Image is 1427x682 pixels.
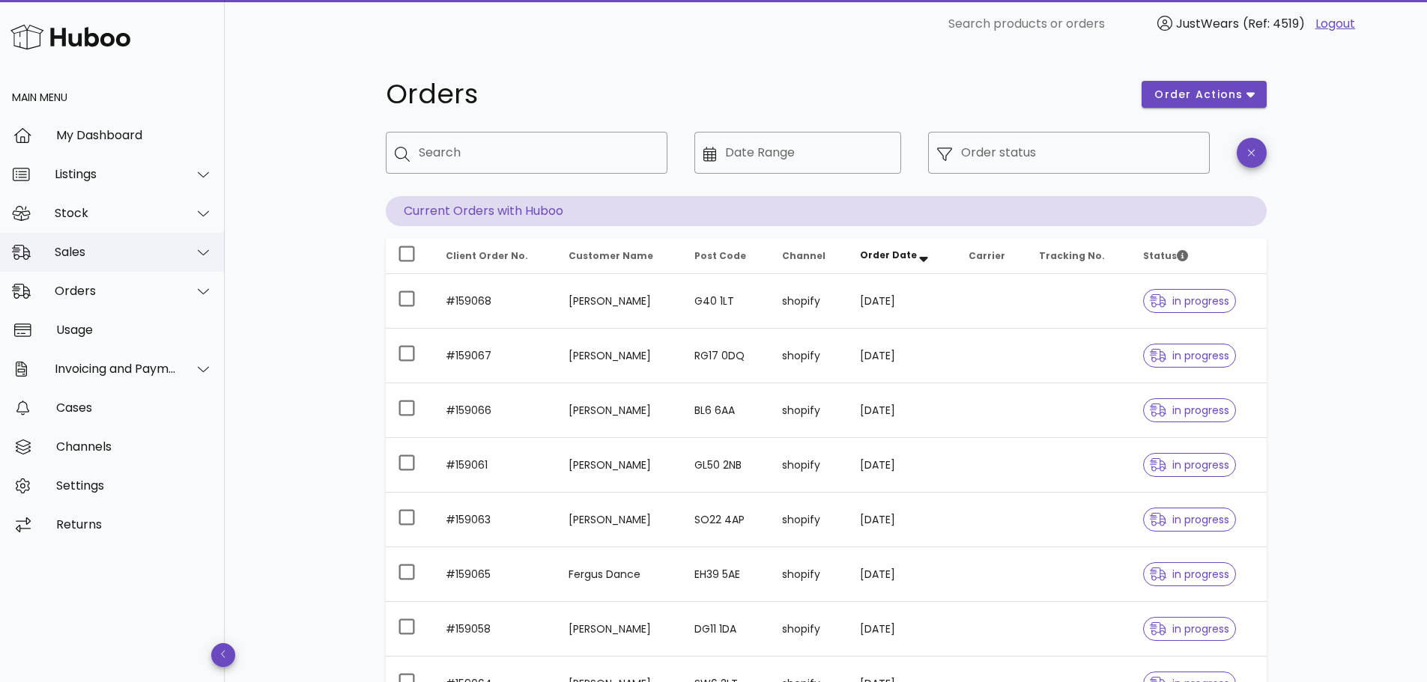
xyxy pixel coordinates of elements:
[1243,15,1305,32] span: (Ref: 4519)
[557,238,682,274] th: Customer Name
[386,196,1267,226] p: Current Orders with Huboo
[557,438,682,493] td: [PERSON_NAME]
[682,602,770,657] td: DG11 1DA
[557,329,682,383] td: [PERSON_NAME]
[682,493,770,547] td: SO22 4AP
[770,602,848,657] td: shopify
[848,602,957,657] td: [DATE]
[1143,249,1188,262] span: Status
[55,206,177,220] div: Stock
[1131,238,1266,274] th: Status
[848,438,957,493] td: [DATE]
[1150,514,1229,525] span: in progress
[770,547,848,602] td: shopify
[1150,460,1229,470] span: in progress
[386,81,1124,108] h1: Orders
[1150,624,1229,634] span: in progress
[56,478,213,493] div: Settings
[55,362,177,376] div: Invoicing and Payments
[56,401,213,415] div: Cases
[434,602,557,657] td: #159058
[848,547,957,602] td: [DATE]
[56,517,213,532] div: Returns
[770,238,848,274] th: Channel
[1150,350,1229,361] span: in progress
[434,383,557,438] td: #159066
[770,438,848,493] td: shopify
[1150,296,1229,306] span: in progress
[682,329,770,383] td: RG17 0DQ
[682,238,770,274] th: Post Code
[682,438,770,493] td: GL50 2NB
[682,547,770,602] td: EH39 5AE
[557,493,682,547] td: [PERSON_NAME]
[557,547,682,602] td: Fergus Dance
[848,329,957,383] td: [DATE]
[434,547,557,602] td: #159065
[55,245,177,259] div: Sales
[446,249,528,262] span: Client Order No.
[1027,238,1131,274] th: Tracking No.
[860,249,917,261] span: Order Date
[957,238,1027,274] th: Carrier
[1150,405,1229,415] span: in progress
[56,323,213,337] div: Usage
[1315,15,1355,33] a: Logout
[56,128,213,142] div: My Dashboard
[1176,15,1239,32] span: JustWears
[557,383,682,438] td: [PERSON_NAME]
[1150,569,1229,579] span: in progress
[694,249,746,262] span: Post Code
[434,274,557,329] td: #159068
[55,284,177,298] div: Orders
[434,238,557,274] th: Client Order No.
[56,439,213,454] div: Channels
[848,274,957,329] td: [DATE]
[434,438,557,493] td: #159061
[848,493,957,547] td: [DATE]
[770,493,848,547] td: shopify
[10,21,130,53] img: Huboo Logo
[782,249,825,262] span: Channel
[682,383,770,438] td: BL6 6AA
[434,493,557,547] td: #159063
[557,274,682,329] td: [PERSON_NAME]
[55,167,177,181] div: Listings
[557,602,682,657] td: [PERSON_NAME]
[848,383,957,438] td: [DATE]
[770,329,848,383] td: shopify
[1154,87,1243,103] span: order actions
[434,329,557,383] td: #159067
[969,249,1005,262] span: Carrier
[848,238,957,274] th: Order Date: Sorted descending. Activate to remove sorting.
[569,249,653,262] span: Customer Name
[770,383,848,438] td: shopify
[682,274,770,329] td: G40 1LT
[1142,81,1266,108] button: order actions
[770,274,848,329] td: shopify
[1039,249,1105,262] span: Tracking No.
